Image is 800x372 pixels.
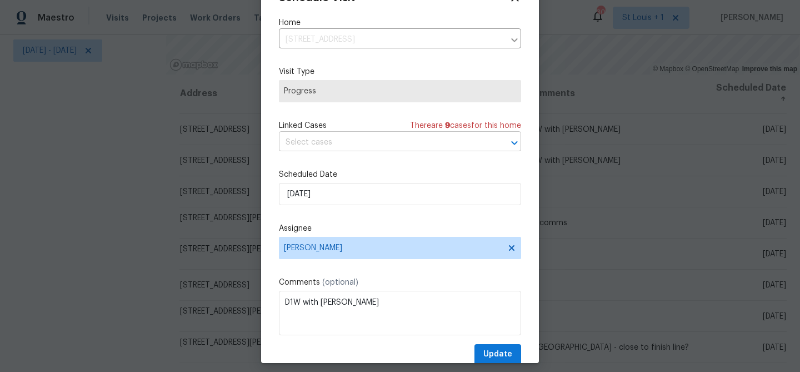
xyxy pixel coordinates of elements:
[279,223,521,234] label: Assignee
[279,277,521,288] label: Comments
[445,122,450,130] span: 9
[279,169,521,180] label: Scheduled Date
[279,66,521,77] label: Visit Type
[507,135,522,151] button: Open
[483,348,512,361] span: Update
[279,134,490,151] input: Select cases
[279,291,521,335] textarea: D1W with [PERSON_NAME]
[284,86,516,97] span: Progress
[279,31,504,48] input: Enter in an address
[279,120,327,131] span: Linked Cases
[279,17,521,28] label: Home
[322,279,358,286] span: (optional)
[410,120,521,131] span: There are case s for this home
[279,183,521,205] input: M/D/YYYY
[474,344,521,365] button: Update
[284,244,502,252] span: [PERSON_NAME]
